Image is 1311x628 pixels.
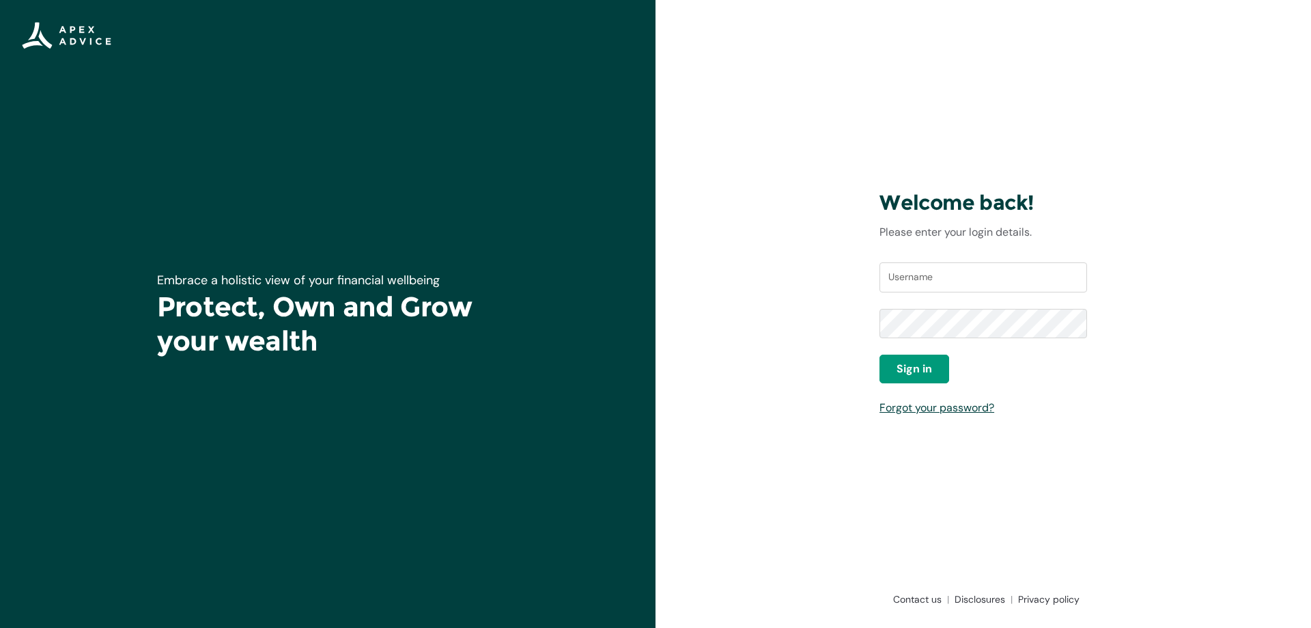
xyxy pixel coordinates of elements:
button: Sign in [879,355,949,383]
span: Embrace a holistic view of your financial wellbeing [157,272,440,288]
h3: Welcome back! [879,190,1087,216]
img: Apex Advice Group [22,22,111,49]
span: Sign in [897,361,932,377]
a: Disclosures [949,592,1013,606]
a: Forgot your password? [879,400,994,415]
input: Username [879,262,1087,292]
p: Please enter your login details. [879,224,1087,241]
h1: Protect, Own and Grow your wealth [157,290,498,358]
a: Contact us [888,592,949,606]
a: Privacy policy [1013,592,1080,606]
